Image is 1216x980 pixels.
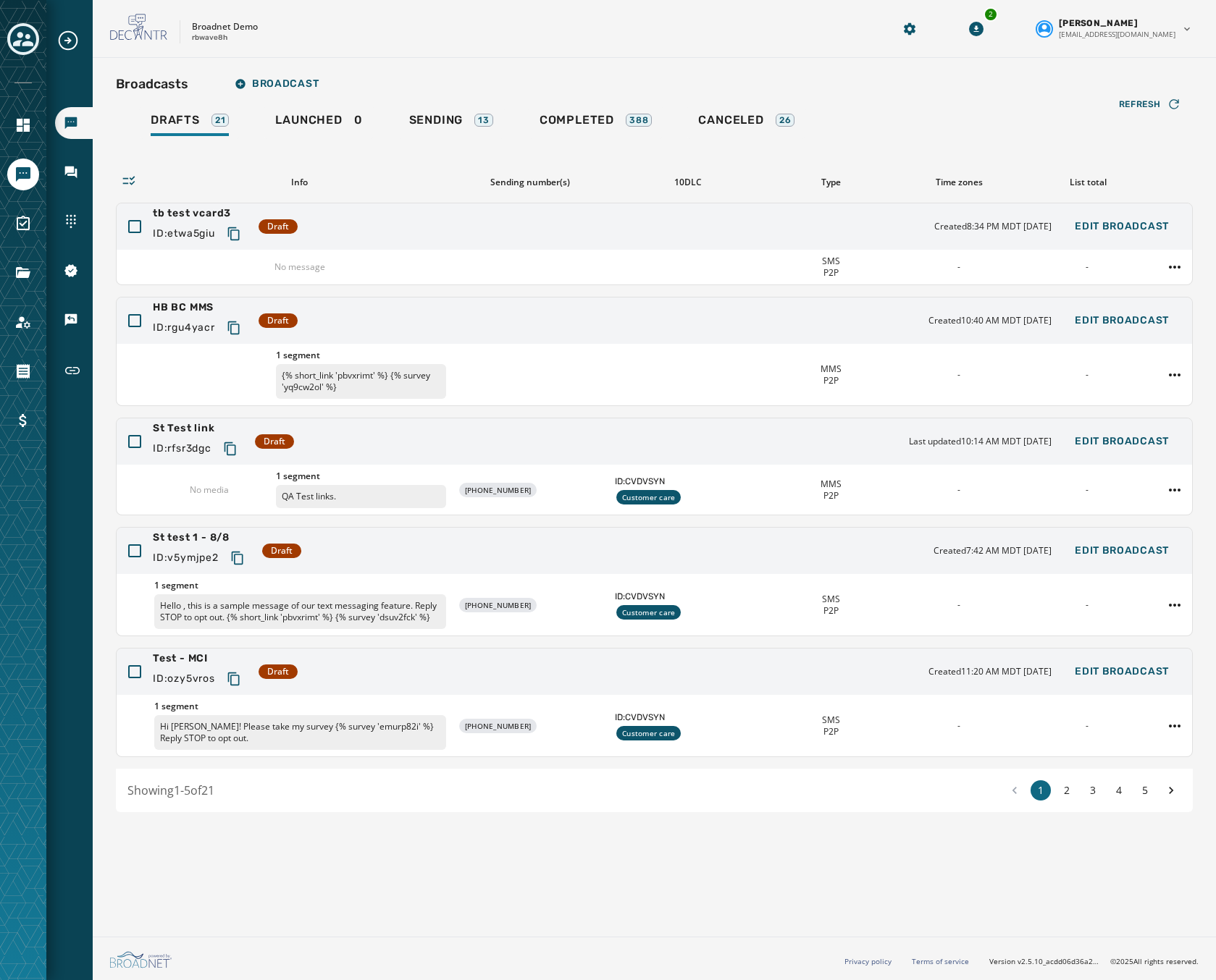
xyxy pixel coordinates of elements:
[901,261,1018,273] div: -
[901,720,1018,732] div: -
[276,485,446,508] p: QA Test links.
[154,594,446,629] p: Hello , this is a sample message of our text messaging feature. Reply STOP to opt out. {% short_l...
[217,436,243,462] button: Copy text to clipboard
[7,208,39,240] a: Navigate to Surveys
[1135,780,1155,801] button: 5
[773,177,889,188] div: Type
[221,221,247,247] button: Copy text to clipboard
[459,598,537,612] div: [PHONE_NUMBER]
[7,109,39,141] a: Navigate to Home
[1075,436,1169,447] span: Edit Broadcast
[1059,29,1175,40] span: [EMAIL_ADDRESS][DOMAIN_NAME]
[1063,306,1181,335] button: Edit Broadcast
[1063,212,1181,241] button: Edit Broadcast
[276,470,446,482] span: 1 segment
[7,23,39,55] button: Toggle account select drawer
[909,436,1052,447] span: Last updated 10:14 AM MDT [DATE]
[271,545,293,557] span: Draft
[615,711,760,723] span: ID: CVDVSYN
[901,369,1018,381] div: -
[55,156,93,188] a: Navigate to Inbox
[822,594,840,605] span: SMS
[7,405,39,436] a: Navigate to Billing
[1018,956,1099,967] span: v2.5.10_acdd06d36a2d477687e21de5ea907d8c03850ae9
[398,106,505,139] a: Sending13
[457,177,603,188] div: Sending number(s)
[615,476,760,487] span: ID: CVDVSYN
[822,714,840,726] span: SMS
[901,484,1018,496] div: -
[616,726,681,740] div: Customer care
[225,545,251,571] button: Copy text to clipboard
[1057,780,1077,801] button: 2
[1063,427,1181,456] button: Edit Broadcast
[154,701,446,712] span: 1 segment
[1075,315,1169,326] span: Edit Broadcast
[139,106,240,139] a: Drafts21
[1107,93,1193,116] button: Refresh
[823,605,839,617] span: P2P
[151,113,200,127] span: Drafts
[1029,261,1146,273] div: -
[844,956,892,966] a: Privacy policy
[1163,714,1186,738] button: Test - MCI action menu
[275,113,342,127] span: Launched
[1029,720,1146,732] div: -
[55,255,93,287] a: Navigate to 10DLC Registration
[153,672,215,686] span: ID: ozy5vros
[1030,12,1199,46] button: User settings
[1119,98,1161,110] span: Refresh
[211,114,230,127] div: 21
[153,227,215,241] span: ID: etwa5giu
[897,16,923,42] button: Manage global settings
[928,666,1052,677] span: Created 11:20 AM MDT [DATE]
[823,726,839,738] span: P2P
[928,315,1052,326] span: Created 10:40 AM MDT [DATE]
[153,551,219,565] span: ID: v5ymjpe2
[1029,484,1146,496] div: -
[1110,956,1199,966] span: © 2025 All rights reserved.
[1163,255,1186,279] button: tb test vcard3 action menu
[221,315,247,341] button: Copy text to clipboard
[540,113,614,127] span: Completed
[7,355,39,387] a: Navigate to Orders
[1109,780,1129,801] button: 4
[116,74,188,94] h2: Broadcasts
[1075,221,1169,232] span: Edit Broadcast
[821,363,842,375] span: MMS
[528,106,664,139] a: Completed388
[127,782,214,798] span: Showing 1 - 5 of 21
[267,666,289,677] span: Draft
[901,599,1018,611] div: -
[901,177,1018,188] div: Time zones
[153,442,211,456] span: ID: rfsr3dgc
[56,29,91,52] button: Expand sub nav menu
[55,206,93,237] a: Navigate to Sending Numbers
[616,490,681,504] div: Customer care
[7,257,39,289] a: Navigate to Files
[1063,657,1181,686] button: Edit Broadcast
[223,69,330,98] button: Broadcast
[192,21,258,33] p: Broadnet Demo
[989,956,1099,967] span: Version
[626,114,652,127] div: 388
[963,16,989,42] button: Download Menu
[1075,666,1169,677] span: Edit Broadcast
[1075,545,1169,557] span: Edit Broadcast
[1029,599,1146,611] div: -
[192,33,227,43] p: rbwave8h
[1029,369,1146,381] div: -
[1163,363,1186,386] button: HB BC MMS action menu
[275,113,362,136] div: 0
[154,580,446,591] span: 1 segment
[153,206,247,221] span: tb test vcard3
[616,605,681,620] div: Customer care
[615,177,761,188] div: 10DLC
[276,364,446,399] p: {% short_link 'pbvxrimt' %} {% survey 'yq9cw2ol' %}
[153,531,251,545] span: St test 1 - 8/8
[409,113,464,127] span: Sending
[1030,177,1146,188] div: List total
[267,221,289,232] span: Draft
[221,666,247,692] button: Copy text to clipboard
[55,353,93,388] a: Navigate to Short Links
